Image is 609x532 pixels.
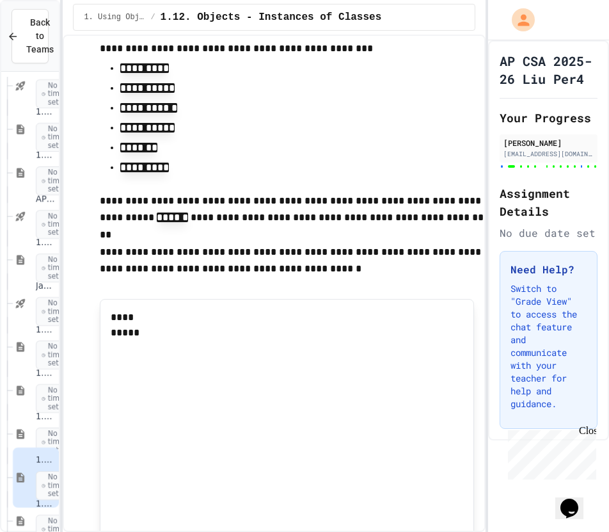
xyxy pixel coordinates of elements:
[36,123,74,152] span: No time set
[36,341,74,370] span: No time set
[36,210,74,239] span: No time set
[36,471,74,501] span: No time set
[36,166,74,196] span: No time set
[500,184,597,220] h2: Assignment Details
[36,428,74,457] span: No time set
[36,325,56,335] span: 1.9. Method Signatures
[510,262,587,277] h3: Need Help?
[36,368,56,379] span: 1.10. Calling Class Methods
[498,5,538,35] div: My Account
[150,12,155,22] span: /
[555,481,596,519] iframe: chat widget
[36,499,56,510] span: 1.13. Creating and Initializing Objects: Constructors
[36,238,56,248] span: 1.8. Documentation with Comments and Preconditions
[36,297,74,326] span: No time set
[500,225,597,241] div: No due date set
[510,282,587,410] p: Switch to "Grade View" to access the chat feature and communicate with your teacher for help and ...
[36,254,74,283] span: No time set
[500,109,597,127] h2: Your Progress
[36,79,74,109] span: No time set
[500,52,597,88] h1: AP CSA 2025-26 Liu Per4
[5,5,88,81] div: Chat with us now!Close
[36,150,56,161] span: 1.7. APIs and Libraries
[36,194,56,205] span: API and Libraries - Topic 1.7
[161,10,382,25] span: 1.12. Objects - Instances of Classes
[36,281,56,292] span: Java Documentation with Comments - Topic 1.8
[36,107,56,118] span: 1.6. Compound Assignment Operators
[26,16,54,56] span: Back to Teams
[36,384,74,414] span: No time set
[503,425,596,480] iframe: chat widget
[503,149,594,159] div: [EMAIL_ADDRESS][DOMAIN_NAME]
[503,137,594,149] div: [PERSON_NAME]
[36,412,56,423] span: 1.11. Using the Math Class
[84,12,145,22] span: 1. Using Objects and Methods
[36,455,56,466] span: 1.12. Objects - Instances of Classes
